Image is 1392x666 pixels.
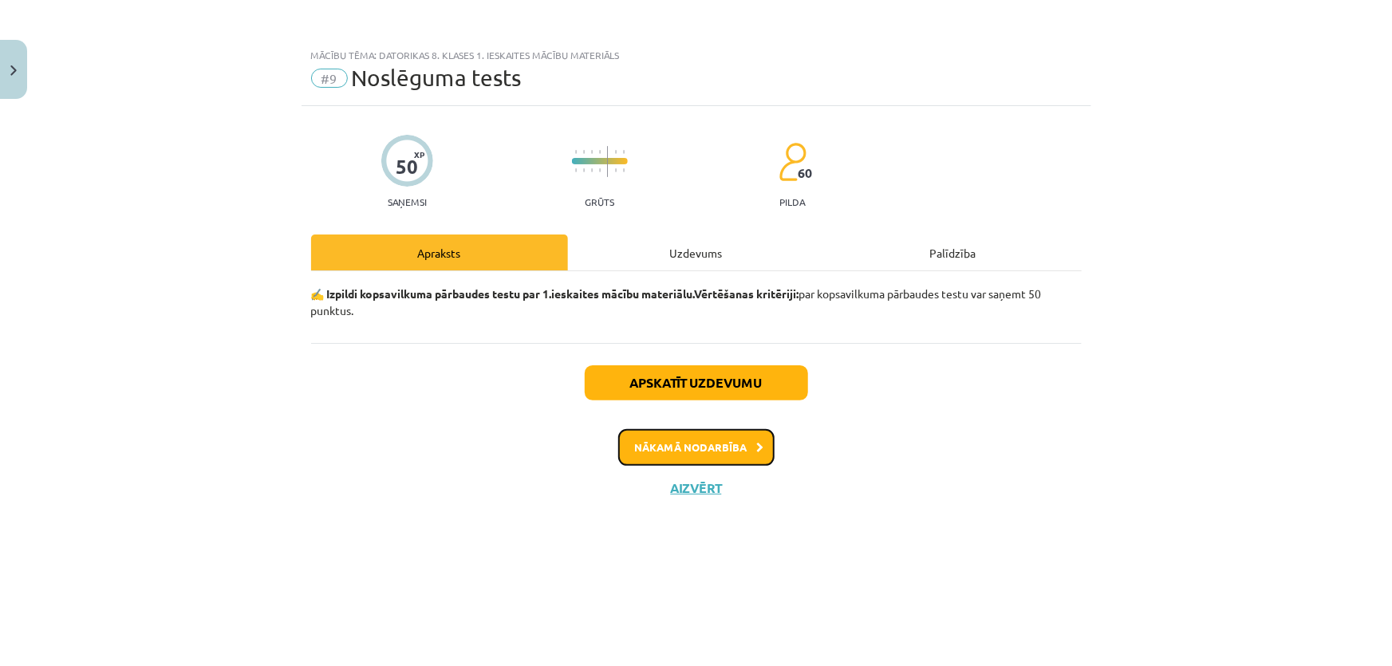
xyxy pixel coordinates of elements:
span: 60 [799,166,813,180]
div: Mācību tēma: Datorikas 8. klases 1. ieskaites mācību materiāls [311,49,1082,61]
img: icon-short-line-57e1e144782c952c97e751825c79c345078a6d821885a25fce030b3d8c18986b.svg [583,168,585,172]
p: pilda [779,196,805,207]
span: #9 [311,69,348,88]
p: par kopsavilkuma pārbaudes testu var saņemt 50 punktus. [311,286,1082,319]
button: Apskatīt uzdevumu [585,365,808,400]
img: icon-short-line-57e1e144782c952c97e751825c79c345078a6d821885a25fce030b3d8c18986b.svg [615,168,617,172]
img: icon-short-line-57e1e144782c952c97e751825c79c345078a6d821885a25fce030b3d8c18986b.svg [623,168,625,172]
span: XP [414,150,424,159]
p: Grūts [585,196,614,207]
img: students-c634bb4e5e11cddfef0936a35e636f08e4e9abd3cc4e673bd6f9a4125e45ecb1.svg [779,142,806,182]
img: icon-short-line-57e1e144782c952c97e751825c79c345078a6d821885a25fce030b3d8c18986b.svg [591,168,593,172]
div: Uzdevums [568,234,825,270]
button: Aizvērt [666,480,727,496]
img: icon-short-line-57e1e144782c952c97e751825c79c345078a6d821885a25fce030b3d8c18986b.svg [575,168,577,172]
img: icon-short-line-57e1e144782c952c97e751825c79c345078a6d821885a25fce030b3d8c18986b.svg [615,150,617,154]
div: 50 [396,156,418,178]
div: Apraksts [311,234,568,270]
img: icon-short-line-57e1e144782c952c97e751825c79c345078a6d821885a25fce030b3d8c18986b.svg [575,150,577,154]
img: icon-long-line-d9ea69661e0d244f92f715978eff75569469978d946b2353a9bb055b3ed8787d.svg [607,146,609,177]
div: Palīdzība [825,234,1082,270]
b: ✍️ Izpildi kopsavilkuma pārbaudes testu par 1.ieskaites mācību materiālu. [311,286,695,301]
button: Nākamā nodarbība [618,429,775,466]
img: icon-short-line-57e1e144782c952c97e751825c79c345078a6d821885a25fce030b3d8c18986b.svg [599,150,601,154]
img: icon-short-line-57e1e144782c952c97e751825c79c345078a6d821885a25fce030b3d8c18986b.svg [583,150,585,154]
img: icon-short-line-57e1e144782c952c97e751825c79c345078a6d821885a25fce030b3d8c18986b.svg [591,150,593,154]
p: Saņemsi [381,196,433,207]
img: icon-close-lesson-0947bae3869378f0d4975bcd49f059093ad1ed9edebbc8119c70593378902aed.svg [10,65,17,76]
span: Noslēguma tests [352,65,522,91]
strong: Vērtēšanas kritēriji: [695,286,799,301]
img: icon-short-line-57e1e144782c952c97e751825c79c345078a6d821885a25fce030b3d8c18986b.svg [623,150,625,154]
img: icon-short-line-57e1e144782c952c97e751825c79c345078a6d821885a25fce030b3d8c18986b.svg [599,168,601,172]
